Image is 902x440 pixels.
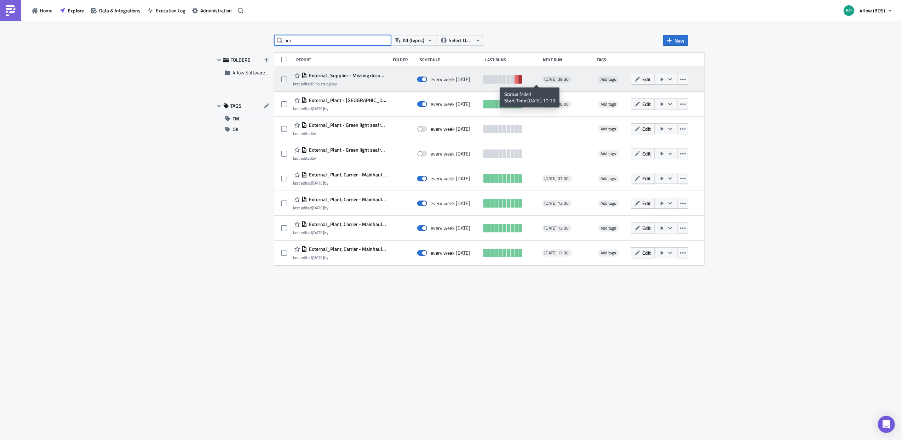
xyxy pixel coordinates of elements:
div: every week on Thursday [431,101,470,107]
time: 2025-05-29T10:58:00Z [312,105,324,112]
div: last edited by [293,81,387,86]
span: [DATE] 09:30 [545,77,569,82]
span: Add tags [598,200,619,207]
span: 4flow (BOS) [860,7,885,14]
span: External_Plant - Arad clearable/cleared [307,97,387,103]
div: last edited by [293,106,387,111]
div: every week on Monday [431,200,470,207]
div: every week on Tuesday [431,151,470,157]
span: External_Plant - Green light seafreight import to EU - ARA - THU [307,122,387,128]
input: Search Reports [274,35,391,46]
span: Add tags [598,125,619,132]
button: Home [28,5,56,16]
span: Add tags [598,150,619,157]
span: Edit [643,199,651,207]
span: Edit [643,75,651,83]
span: New [675,37,685,44]
div: Schedule [420,57,482,62]
img: PushMetrics [5,5,16,16]
span: Add tags [601,150,616,157]
span: Execution Log [156,7,185,14]
span: Edit [643,224,651,232]
span: [DATE] 12:00 [545,225,569,231]
div: Folder [393,57,416,62]
span: 4flow Software KAM [233,69,276,76]
span: External_Plant, Carrier - Mainhaul_HUB_DE - ARA - PU Wednesday - DEL Friday [307,196,387,203]
span: Select Owner [449,36,473,44]
button: Edit [631,98,655,109]
span: Add tags [601,200,616,207]
span: Add tags [601,76,616,83]
button: FM [214,113,272,124]
button: New [663,35,688,46]
span: Add tags [601,175,616,182]
div: : [DATE] 10:13 [504,97,555,104]
span: Home [40,7,52,14]
div: : failed [504,91,555,97]
span: Edit [643,125,651,132]
span: FM [233,113,240,124]
div: last edited by [293,205,387,210]
div: Tags [597,57,628,62]
span: Edit [643,150,651,157]
span: Add tags [601,101,616,107]
button: Edit [631,198,655,209]
button: Explore [56,5,87,16]
button: All (types) [391,35,437,46]
div: every week on Friday [431,175,470,182]
div: last edited by [293,156,387,161]
strong: Status [504,90,518,98]
img: Avatar [843,5,855,17]
span: Add tags [598,249,619,256]
span: External_Plant, Carrier - Mainhaul HUB HU ARA - Tuesday GW [307,171,387,178]
div: every week on Monday [431,76,470,83]
div: last edited by [293,131,387,136]
span: All (types) [403,36,425,44]
span: Explore [68,7,84,14]
button: 4flow (BOS) [839,3,897,18]
span: External_Supplier - Missing document report_ARA [307,72,387,79]
span: FOLDERS [231,57,251,63]
button: Edit [631,123,655,134]
div: last edited by [293,230,387,235]
span: Edit [643,100,651,108]
button: Data & Integrations [87,5,144,16]
span: TAGS [231,103,242,109]
button: Edit [631,173,655,184]
span: Data & Integrations [99,7,140,14]
span: Edit [643,175,651,182]
span: External_Plant - Green light seafreight import to EU - ARA - TUE [307,147,387,153]
div: every week on Thursday [431,126,470,132]
div: every week on Wednesday [431,250,470,256]
span: [DATE] 12:00 [545,201,569,206]
time: 2025-09-08T08:13:21Z [312,80,333,87]
span: [DATE] 12:00 [545,250,569,256]
time: 2025-06-24T07:50:51Z [312,229,324,236]
time: 2025-06-24T07:53:29Z [312,254,324,261]
div: Last Runs [485,57,539,62]
span: Add tags [598,101,619,108]
span: Edit [643,249,651,256]
button: Execution Log [144,5,189,16]
span: Add tags [601,225,616,231]
span: Add tags [598,225,619,232]
span: Add tags [598,175,619,182]
div: every week on Thursday [431,225,470,231]
span: Add tags [601,125,616,132]
span: External_Plant, Carrier - Mainhaul_HUB_DE - ARA - PU Friday - DEL Tuesday [307,246,387,252]
span: Administration [200,7,232,14]
button: Edit [631,74,655,85]
div: last edited by [293,180,387,186]
button: Edit [631,222,655,233]
div: Next Run [543,57,593,62]
strong: Start Time [504,97,526,104]
time: 2025-05-21T14:12:54Z [312,180,324,186]
button: Administration [189,5,235,16]
div: Open Intercom Messenger [878,416,895,433]
span: External_Plant, Carrier - Mainhaul_HUB_DE - ARA - PU Monday - DEL Wednesday [307,221,387,227]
